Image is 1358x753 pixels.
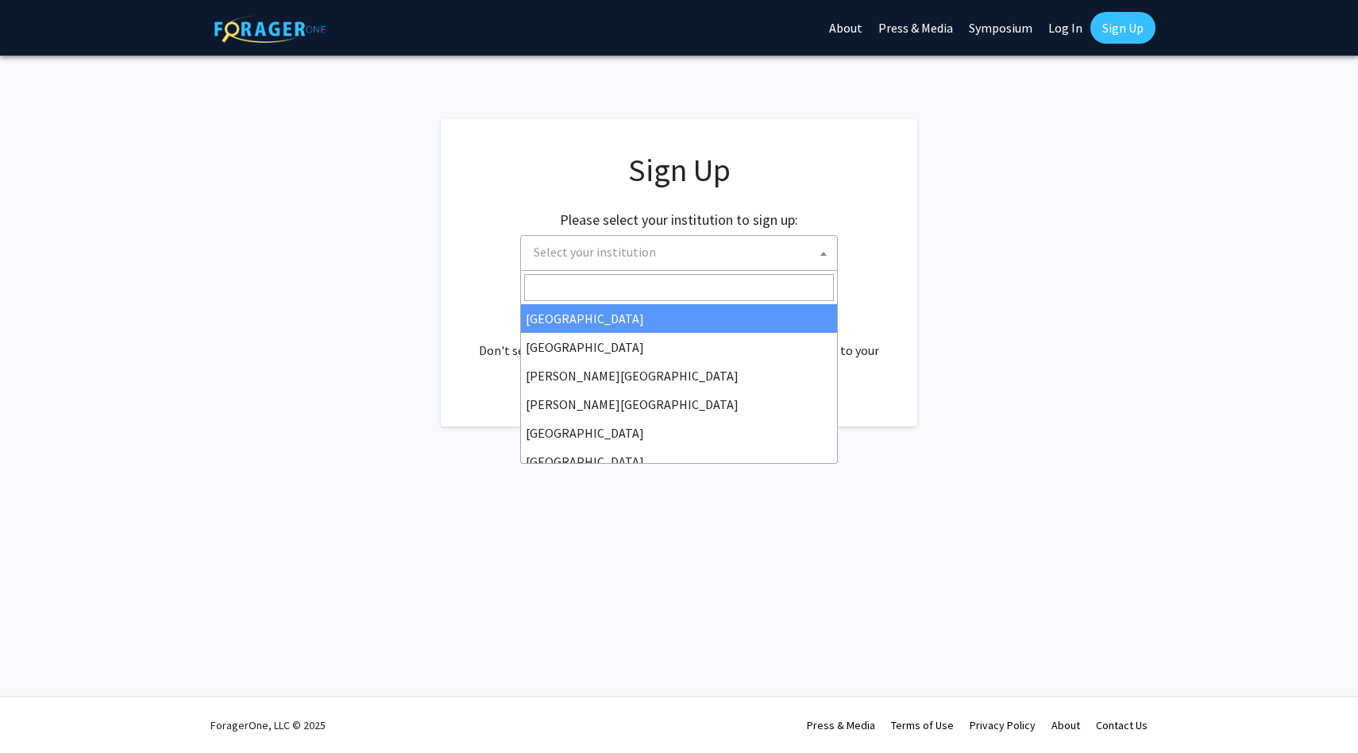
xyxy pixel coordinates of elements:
li: [PERSON_NAME][GEOGRAPHIC_DATA] [521,361,837,390]
li: [PERSON_NAME][GEOGRAPHIC_DATA] [521,390,837,419]
div: ForagerOne, LLC © 2025 [210,697,326,753]
a: Privacy Policy [970,718,1036,732]
iframe: Chat [12,682,68,741]
span: Select your institution [527,236,837,268]
li: [GEOGRAPHIC_DATA] [521,419,837,447]
li: [GEOGRAPHIC_DATA] [521,447,837,476]
li: [GEOGRAPHIC_DATA] [521,333,837,361]
span: Select your institution [520,235,838,271]
a: About [1051,718,1080,732]
h1: Sign Up [473,151,885,189]
a: Press & Media [807,718,875,732]
a: Contact Us [1096,718,1148,732]
a: Sign Up [1090,12,1155,44]
li: [GEOGRAPHIC_DATA] [521,304,837,333]
span: Select your institution [534,244,656,260]
a: Terms of Use [891,718,954,732]
h2: Please select your institution to sign up: [560,211,798,229]
input: Search [524,274,834,301]
img: ForagerOne Logo [214,15,326,43]
div: Already have an account? . Don't see your institution? about bringing ForagerOne to your institut... [473,303,885,379]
